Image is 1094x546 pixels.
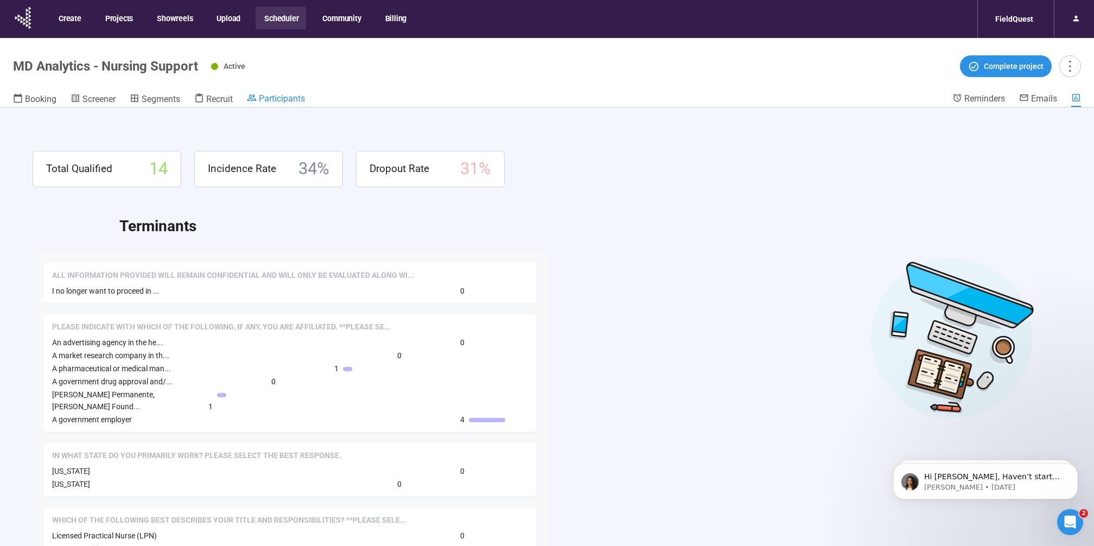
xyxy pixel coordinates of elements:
a: Participants [247,93,305,106]
button: Community [314,7,368,29]
span: A market research company in th... [52,351,169,360]
span: 0 [460,285,465,297]
button: Scheduler [256,7,306,29]
span: [PERSON_NAME] Permanente, [PERSON_NAME] Found... [52,390,155,411]
span: Screener [82,94,116,104]
span: 34 % [298,156,329,182]
span: 0 [397,350,402,361]
a: Segments [130,93,180,107]
span: Complete project [984,60,1044,72]
span: Booking [25,94,56,104]
span: Reminders [964,93,1005,104]
span: Incidence Rate [208,161,276,177]
span: 0 [460,530,465,542]
a: Screener [71,93,116,107]
span: 0 [397,478,402,490]
span: 0 [460,337,465,348]
span: Licensed Practical Nurse (LPN) [52,531,157,540]
span: 14 [149,156,168,182]
span: Please indicate with which of the following, if any, you are affiliated. **Please select all that... [52,322,391,333]
span: All information provided will remain confidential and will only be evaluated along with the opini... [52,270,414,281]
button: Projects [97,7,141,29]
span: 1 [208,401,213,412]
span: [US_STATE] [52,480,90,488]
span: Total Qualified [46,161,112,177]
span: Segments [142,94,180,104]
iframe: Intercom notifications message [877,441,1094,517]
span: 4 [460,414,465,426]
iframe: Intercom live chat [1057,509,1083,535]
span: A pharmaceutical or medical man... [52,364,171,373]
a: Recruit [194,93,233,107]
span: 0 [460,465,465,477]
button: Showreels [148,7,200,29]
img: Desktop work notes [870,256,1034,420]
button: Upload [208,7,248,29]
span: [US_STATE] [52,467,90,475]
span: 2 [1079,509,1088,518]
span: Participants [259,93,305,104]
span: I no longer want to proceed in ... [52,287,160,295]
h2: Terminants [119,214,1061,238]
span: 31 % [460,156,491,182]
span: more [1063,59,1077,73]
span: 0 [271,376,276,388]
button: more [1059,55,1081,77]
span: Emails [1031,93,1057,104]
div: FieldQuest [989,9,1040,29]
span: A government drug approval and/... [52,377,173,386]
span: Dropout Rate [370,161,429,177]
button: Complete project [960,55,1052,77]
a: Reminders [952,93,1005,106]
span: Which of the following best describes your title and responsibilities? **Please select one** [52,515,406,526]
button: Create [50,7,89,29]
a: Booking [13,93,56,107]
span: Recruit [206,94,233,104]
span: Active [224,62,245,71]
span: A government employer [52,415,132,424]
h1: MD Analytics - Nursing Support [13,59,198,74]
span: 1 [334,363,339,374]
span: An advertising agency in the he... [52,338,163,347]
span: In what state do you primarily work? Please select the best response. [52,450,341,461]
button: Billing [377,7,415,29]
a: Emails [1019,93,1057,106]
